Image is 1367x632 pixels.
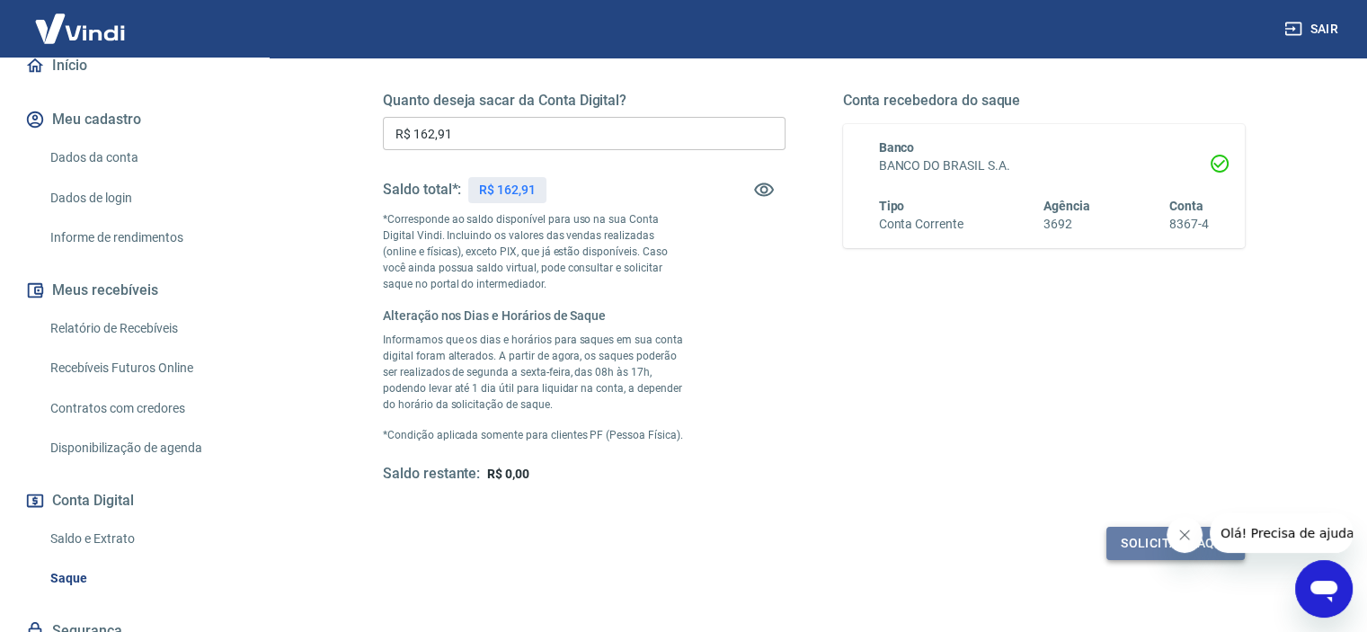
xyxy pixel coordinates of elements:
h6: 8367-4 [1169,215,1209,234]
span: Conta [1169,199,1203,213]
a: Contratos com credores [43,390,247,427]
p: *Condição aplicada somente para clientes PF (Pessoa Física). [383,427,685,443]
span: R$ 0,00 [487,467,529,481]
h6: 3692 [1043,215,1090,234]
a: Recebíveis Futuros Online [43,350,247,387]
h5: Saldo restante: [383,465,480,484]
iframe: Fechar mensagem [1167,517,1203,553]
a: Relatório de Recebíveis [43,310,247,347]
p: *Corresponde ao saldo disponível para uso na sua Conta Digital Vindi. Incluindo os valores das ve... [383,211,685,292]
iframe: Botão para abrir a janela de mensagens [1295,560,1353,618]
span: Tipo [879,199,905,213]
a: Início [22,46,247,85]
a: Dados de login [43,180,247,217]
a: Dados da conta [43,139,247,176]
p: Informamos que os dias e horários para saques em sua conta digital foram alterados. A partir de a... [383,332,685,413]
span: Banco [879,140,915,155]
a: Informe de rendimentos [43,219,247,256]
button: Meu cadastro [22,100,247,139]
a: Disponibilização de agenda [43,430,247,467]
h5: Saldo total*: [383,181,461,199]
h5: Quanto deseja sacar da Conta Digital? [383,92,786,110]
button: Conta Digital [22,481,247,521]
span: Agência [1043,199,1090,213]
h6: BANCO DO BRASIL S.A. [879,156,1210,175]
a: Saque [43,560,247,597]
button: Sair [1281,13,1345,46]
button: Solicitar saque [1106,527,1245,560]
iframe: Mensagem da empresa [1210,513,1353,553]
h5: Conta recebedora do saque [843,92,1246,110]
img: Vindi [22,1,138,56]
h6: Alteração nos Dias e Horários de Saque [383,307,685,325]
p: R$ 162,91 [479,181,536,200]
h6: Conta Corrente [879,215,963,234]
span: Olá! Precisa de ajuda? [11,13,151,27]
a: Saldo e Extrato [43,521,247,557]
button: Meus recebíveis [22,271,247,310]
